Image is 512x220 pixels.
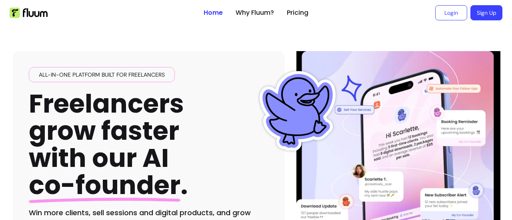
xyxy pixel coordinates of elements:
a: Sign Up [470,5,502,20]
a: Login [435,5,467,20]
a: Pricing [287,8,308,18]
a: Why Fluum? [236,8,274,18]
img: Fluum Logo [10,8,48,18]
span: All-in-one platform built for freelancers [36,71,168,79]
a: Home [204,8,223,18]
h1: Freelancers grow faster with our AI . [29,90,188,199]
img: Fluum Duck sticker [258,71,338,151]
span: co-founder [29,167,180,203]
